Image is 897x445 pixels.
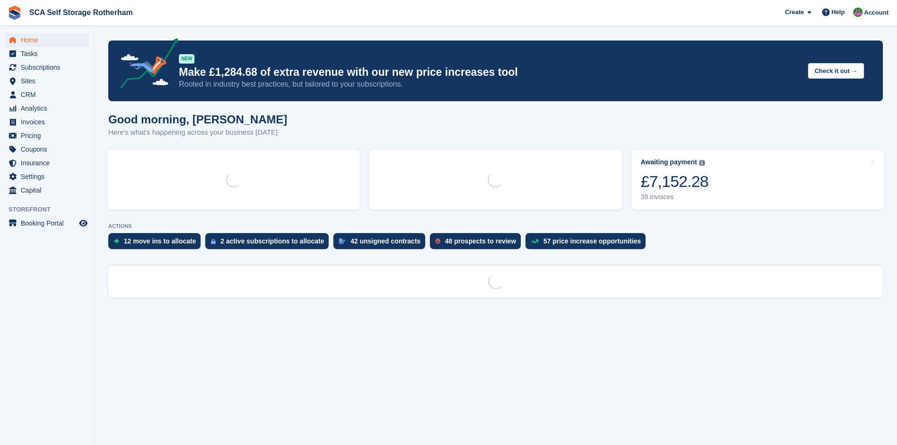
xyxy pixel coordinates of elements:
span: Coupons [21,143,77,156]
div: 42 unsigned contracts [350,237,420,245]
a: 42 unsigned contracts [333,233,430,254]
div: 48 prospects to review [445,237,516,245]
span: CRM [21,88,77,101]
a: menu [5,47,89,60]
span: Analytics [21,102,77,115]
img: prospect-51fa495bee0391a8d652442698ab0144808aea92771e9ea1ae160a38d050c398.svg [436,238,440,244]
button: Check it out → [808,63,864,79]
a: 57 price increase opportunities [525,233,650,254]
a: menu [5,129,89,142]
a: menu [5,33,89,47]
a: Preview store [78,218,89,229]
p: Make £1,284.68 of extra revenue with our new price increases tool [179,65,800,79]
div: 2 active subscriptions to allocate [220,237,324,245]
span: Account [864,8,889,17]
a: 48 prospects to review [430,233,525,254]
a: menu [5,74,89,88]
span: Storefront [8,205,94,214]
img: price-adjustments-announcement-icon-8257ccfd72463d97f412b2fc003d46551f7dbcb40ab6d574587a9cd5c0d94... [113,38,178,92]
a: 12 move ins to allocate [108,233,205,254]
a: menu [5,184,89,197]
span: Home [21,33,77,47]
a: 2 active subscriptions to allocate [205,233,333,254]
span: Tasks [21,47,77,60]
img: stora-icon-8386f47178a22dfd0bd8f6a31ec36ba5ce8667c1dd55bd0f319d3a0aa187defe.svg [8,6,22,20]
a: menu [5,102,89,115]
div: 12 move ins to allocate [124,237,196,245]
img: price_increase_opportunities-93ffe204e8149a01c8c9dc8f82e8f89637d9d84a8eef4429ea346261dce0b2c0.svg [531,239,539,243]
a: SCA Self Storage Rotherham [25,5,137,20]
span: Insurance [21,156,77,170]
span: Help [832,8,845,17]
div: £7,152.28 [641,172,709,191]
p: Here's what's happening across your business [DATE] [108,127,287,138]
a: menu [5,115,89,129]
span: Pricing [21,129,77,142]
div: 57 price increase opportunities [543,237,641,245]
img: icon-info-grey-7440780725fd019a000dd9b08b2336e03edf1995a4989e88bcd33f0948082b44.svg [699,160,705,166]
span: Capital [21,184,77,197]
img: move_ins_to_allocate_icon-fdf77a2bb77ea45bf5b3d319d69a93e2d87916cf1d5bf7949dd705db3b84f3ca.svg [114,238,119,244]
div: 39 invoices [641,193,709,201]
span: Sites [21,74,77,88]
img: Sarah Race [853,8,863,17]
span: Booking Portal [21,217,77,230]
span: Settings [21,170,77,183]
a: menu [5,156,89,170]
span: Create [785,8,804,17]
span: Invoices [21,115,77,129]
a: menu [5,61,89,74]
a: menu [5,217,89,230]
span: Subscriptions [21,61,77,74]
img: active_subscription_to_allocate_icon-d502201f5373d7db506a760aba3b589e785aa758c864c3986d89f69b8ff3... [211,238,216,244]
img: contract_signature_icon-13c848040528278c33f63329250d36e43548de30e8caae1d1a13099fd9432cc5.svg [339,238,346,244]
a: menu [5,170,89,183]
a: Awaiting payment £7,152.28 39 invoices [631,150,884,210]
p: Rooted in industry best practices, but tailored to your subscriptions. [179,79,800,89]
a: menu [5,143,89,156]
div: NEW [179,54,194,64]
h1: Good morning, [PERSON_NAME] [108,113,287,126]
a: menu [5,88,89,101]
p: ACTIONS [108,223,883,229]
div: Awaiting payment [641,158,697,166]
